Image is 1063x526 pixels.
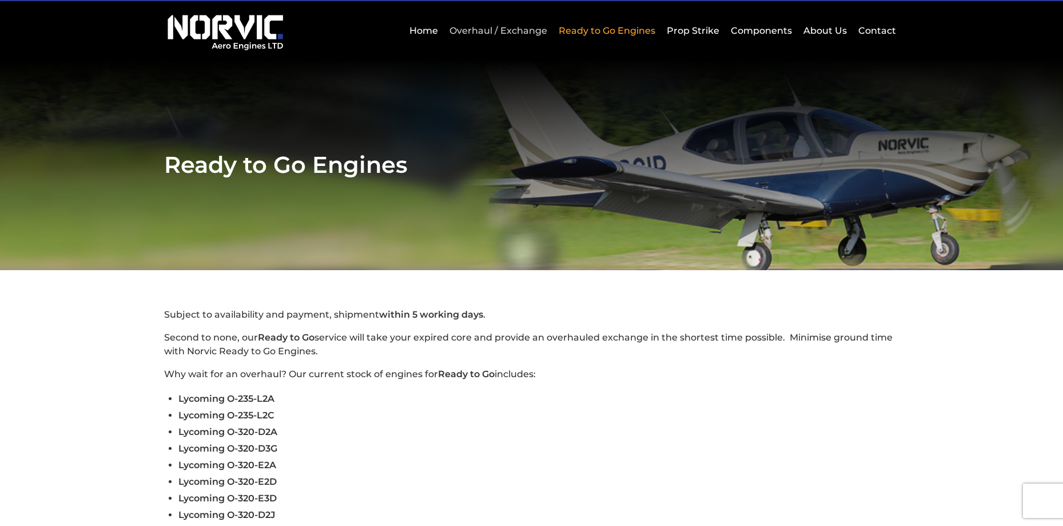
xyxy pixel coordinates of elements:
[164,10,286,51] img: Norvic Aero Engines logo
[178,476,277,487] span: Lycoming O-320-E2D
[178,509,275,520] span: Lycoming O-320-D2J
[164,308,898,322] p: Subject to availability and payment, shipment .
[855,17,896,45] a: Contact
[178,443,277,454] span: Lycoming O-320-D3G
[164,331,898,358] p: Second to none, our service will take your expired core and provide an overhauled exchange in the...
[164,367,898,381] p: Why wait for an overhaul? Our current stock of engines for includes:
[178,426,277,437] span: Lycoming O-320-D2A
[556,17,658,45] a: Ready to Go Engines
[801,17,850,45] a: About Us
[178,460,276,470] span: Lycoming O-320-E2A
[178,493,277,504] span: Lycoming O-320-E3D
[379,309,483,320] strong: within 5 working days
[407,17,441,45] a: Home
[664,17,722,45] a: Prop Strike
[258,332,314,343] strong: Ready to Go
[178,410,274,421] span: Lycoming O-235-L2C
[728,17,795,45] a: Components
[438,369,495,379] strong: Ready to Go
[447,17,550,45] a: Overhaul / Exchange
[178,393,274,404] span: Lycoming O-235-L2A
[164,151,898,179] h1: Ready to Go Engines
